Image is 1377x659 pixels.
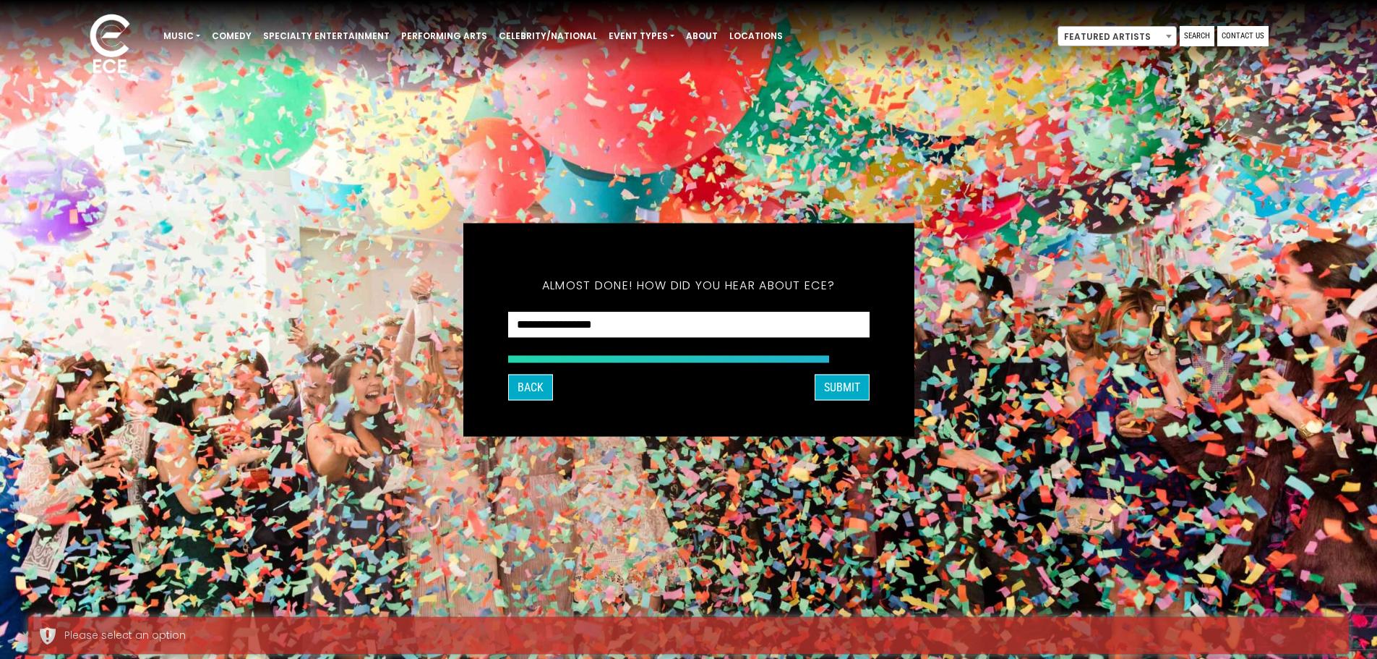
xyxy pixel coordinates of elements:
a: Music [158,24,206,48]
span: Featured Artists [1058,27,1176,47]
button: SUBMIT [815,374,870,400]
a: Celebrity/National [493,24,603,48]
a: Comedy [206,24,257,48]
div: Please select an option [64,628,1338,643]
h5: Almost done! How did you hear about ECE? [508,259,870,311]
select: How did you hear about ECE [508,311,870,338]
a: Specialty Entertainment [257,24,395,48]
img: ece_new_logo_whitev2-1.png [74,10,146,80]
a: Locations [724,24,789,48]
button: Back [508,374,553,400]
a: About [680,24,724,48]
a: Search [1180,26,1214,46]
span: Featured Artists [1058,26,1177,46]
a: Event Types [603,24,680,48]
a: Contact Us [1217,26,1269,46]
a: Performing Arts [395,24,493,48]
